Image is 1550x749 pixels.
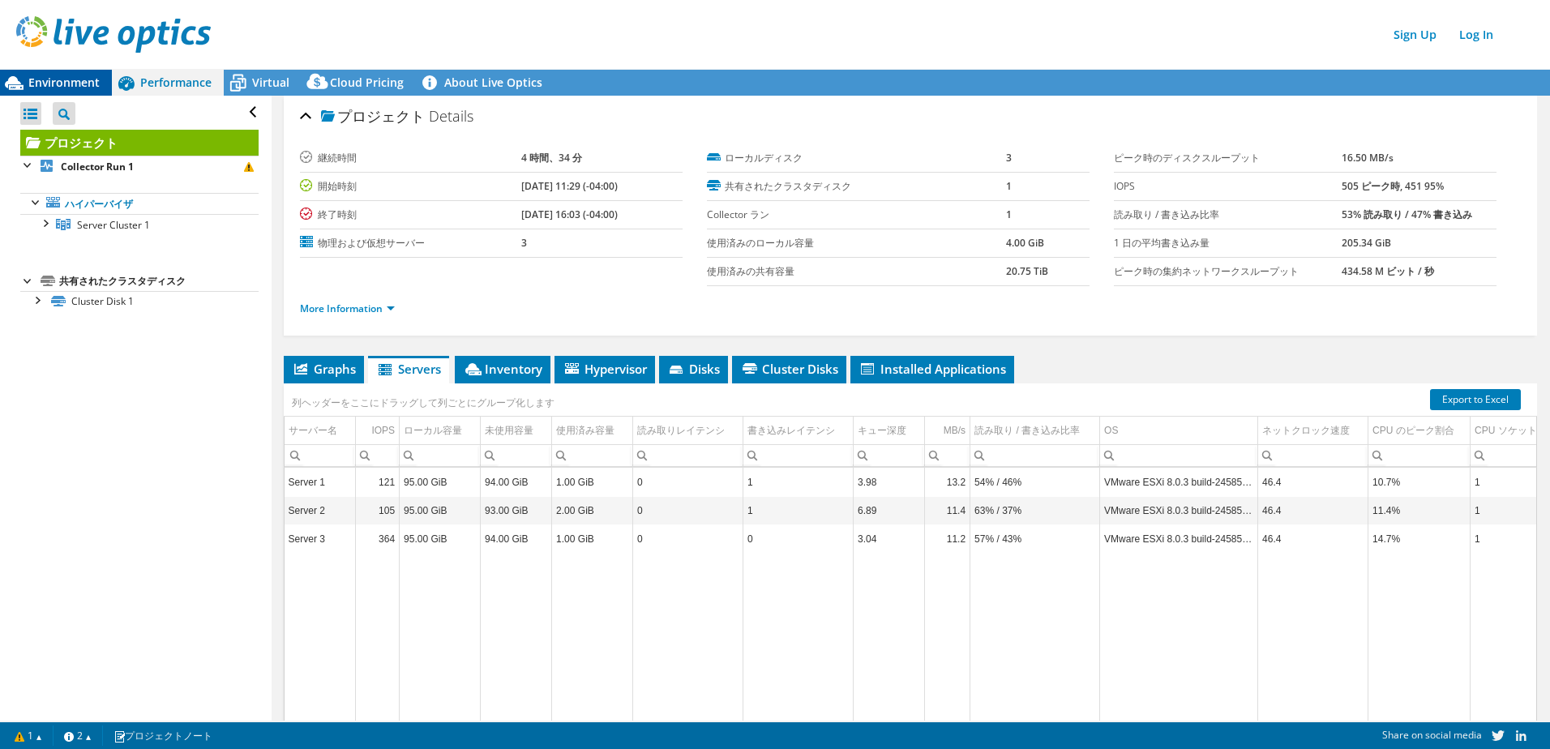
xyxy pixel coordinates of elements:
[285,469,356,497] td: Column サーバー名, Value Server 1
[1006,151,1012,165] b: 3
[854,417,925,445] td: キュー深度 Column
[400,525,481,554] td: Column ローカル容量, Value 95.00 GiB
[637,421,725,440] div: 読み取りレイテンシ
[61,160,134,173] b: Collector Run 1
[1258,469,1368,497] td: Column ネットクロック速度, Value 46.4
[371,421,395,440] div: IOPS
[707,263,1007,280] label: 使用済みの共有容量
[707,178,1007,195] label: 共有されたクラスタディスク
[1342,236,1391,250] b: 205.34 GiB
[925,417,970,445] td: MB/s Column
[285,525,356,554] td: Column サーバー名, Value Server 3
[552,469,633,497] td: Column 使用済み容量, Value 1.00 GiB
[288,392,559,414] div: 列ヘッダーをここにドラッグして列ごとにグループ化します
[20,193,259,214] a: ハイパーバイザ
[59,272,259,291] div: 共有されたクラスタディスク
[521,151,582,165] b: 4 時間、34 分
[707,207,1007,223] label: Collector ラン
[300,178,522,195] label: 開始時刻
[1372,421,1454,440] div: CPU のピーク割合
[552,445,633,467] td: Column 使用済み容量, Filter cell
[1368,469,1471,497] td: Column CPU のピーク割合, Value 10.7%
[970,417,1100,445] td: 読み取り / 書き込み比率 Column
[854,497,925,525] td: Column キュー深度, Value 6.89
[1114,207,1342,223] label: 読み取り / 書き込み比率
[356,497,400,525] td: Column IOPS, Value 105
[1342,151,1394,165] b: 16.50 MB/s
[1114,235,1342,251] label: 1 日の平均書き込み量
[854,445,925,467] td: Column キュー深度, Filter cell
[707,235,1007,251] label: 使用済みのローカル容量
[300,207,522,223] label: 終了時刻
[300,235,522,251] label: 物理および仮想サーバー
[3,725,54,746] a: 1
[1451,23,1501,46] a: Log In
[284,383,1537,728] div: Data grid
[552,417,633,445] td: 使用済み容量 Column
[707,150,1007,166] label: ローカルディスク
[743,445,854,467] td: Column 書き込みレイテンシ, Filter cell
[1342,264,1434,278] b: 434.58 M ビット / 秒
[481,525,552,554] td: Column 未使用容量, Value 94.00 GiB
[633,469,743,497] td: Column 読み取りレイテンシ, Value 0
[292,361,356,377] span: Graphs
[429,106,473,126] span: Details
[1006,264,1048,278] b: 20.75 TiB
[400,445,481,467] td: Column ローカル容量, Filter cell
[400,417,481,445] td: ローカル容量 Column
[77,218,150,232] span: Server Cluster 1
[20,291,259,312] a: Cluster Disk 1
[1368,417,1471,445] td: CPU のピーク割合 Column
[925,469,970,497] td: Column MB/s, Value 13.2
[28,75,100,90] span: Environment
[481,497,552,525] td: Column 未使用容量, Value 93.00 GiB
[1114,263,1342,280] label: ピーク時の集約ネットワークスループット
[1342,179,1444,193] b: 505 ピーク時, 451 95%
[356,417,400,445] td: IOPS Column
[858,421,906,440] div: キュー深度
[1114,178,1342,195] label: IOPS
[252,75,289,90] span: Virtual
[1100,445,1258,467] td: Column OS, Filter cell
[330,75,404,90] span: Cloud Pricing
[1368,525,1471,554] td: Column CPU のピーク割合, Value 14.7%
[376,361,441,377] span: Servers
[300,150,522,166] label: 継続時間
[854,525,925,554] td: Column キュー深度, Value 3.04
[1368,497,1471,525] td: Column CPU のピーク割合, Value 11.4%
[321,109,425,125] span: プロジェクト
[140,75,212,90] span: Performance
[1114,150,1342,166] label: ピーク時のディスクスループット
[633,497,743,525] td: Column 読み取りレイテンシ, Value 0
[53,725,103,746] a: 2
[743,525,854,554] td: Column 書き込みレイテンシ, Value 0
[481,469,552,497] td: Column 未使用容量, Value 94.00 GiB
[20,214,259,235] a: Server Cluster 1
[552,525,633,554] td: Column 使用済み容量, Value 1.00 GiB
[1385,23,1445,46] a: Sign Up
[633,525,743,554] td: Column 読み取りレイテンシ, Value 0
[858,361,1006,377] span: Installed Applications
[970,525,1100,554] td: Column 読み取り / 書き込み比率, Value 57% / 43%
[925,497,970,525] td: Column MB/s, Value 11.4
[925,445,970,467] td: Column MB/s, Filter cell
[1006,208,1012,221] b: 1
[556,421,614,440] div: 使用済み容量
[1382,728,1482,742] span: Share on social media
[667,361,720,377] span: Disks
[416,70,554,96] a: About Live Optics
[356,445,400,467] td: Column IOPS, Filter cell
[285,417,356,445] td: サーバー名 Column
[356,469,400,497] td: Column IOPS, Value 121
[633,417,743,445] td: 読み取りレイテンシ Column
[400,497,481,525] td: Column ローカル容量, Value 95.00 GiB
[300,302,395,315] a: More Information
[1104,421,1118,440] div: OS
[552,497,633,525] td: Column 使用済み容量, Value 2.00 GiB
[974,421,1080,440] div: 読み取り / 書き込み比率
[925,525,970,554] td: Column MB/s, Value 11.2
[740,361,838,377] span: Cluster Disks
[1258,525,1368,554] td: Column ネットクロック速度, Value 46.4
[1475,421,1537,440] div: CPU ソケット
[1100,417,1258,445] td: OS Column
